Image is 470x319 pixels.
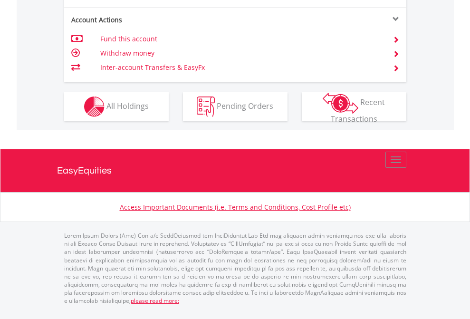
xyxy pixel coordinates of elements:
[64,232,406,305] p: Lorem Ipsum Dolors (Ame) Con a/e SeddOeiusmod tem InciDiduntut Lab Etd mag aliquaen admin veniamq...
[106,100,149,111] span: All Holdings
[100,60,381,75] td: Inter-account Transfers & EasyFx
[120,203,351,212] a: Access Important Documents (i.e. Terms and Conditions, Cost Profile etc)
[64,92,169,121] button: All Holdings
[183,92,288,121] button: Pending Orders
[100,32,381,46] td: Fund this account
[64,15,235,25] div: Account Actions
[302,92,406,121] button: Recent Transactions
[57,149,413,192] a: EasyEquities
[84,97,105,117] img: holdings-wht.png
[100,46,381,60] td: Withdraw money
[217,100,273,111] span: Pending Orders
[197,97,215,117] img: pending_instructions-wht.png
[131,297,179,305] a: please read more:
[323,93,358,114] img: transactions-zar-wht.png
